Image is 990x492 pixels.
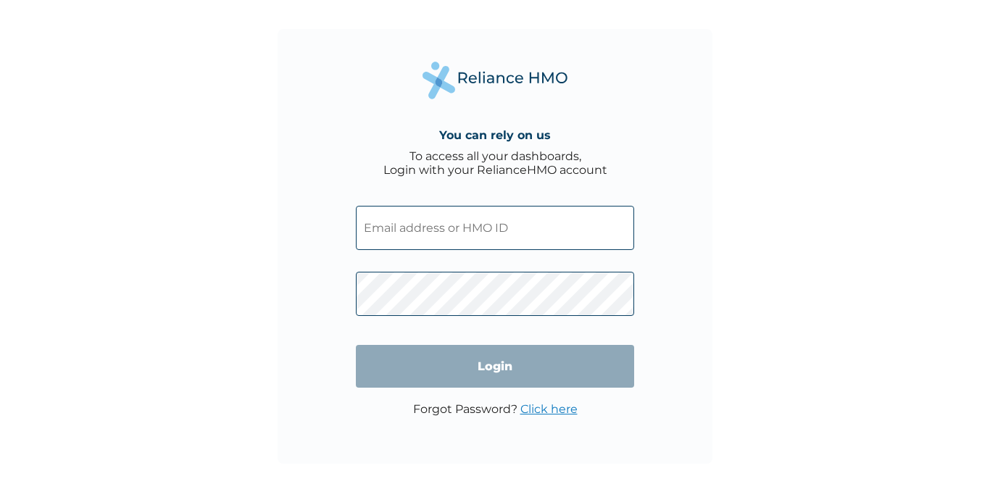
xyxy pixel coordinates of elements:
[423,62,567,99] img: Reliance Health's Logo
[383,149,607,177] div: To access all your dashboards, Login with your RelianceHMO account
[356,206,634,250] input: Email address or HMO ID
[356,345,634,388] input: Login
[439,128,551,142] h4: You can rely on us
[520,402,578,416] a: Click here
[413,402,578,416] p: Forgot Password?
